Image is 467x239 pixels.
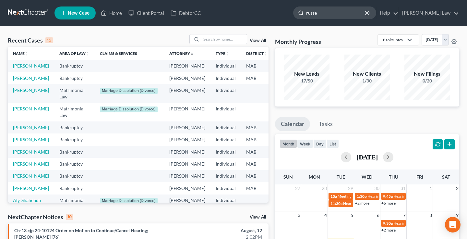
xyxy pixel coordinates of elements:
span: Hearing for [PERSON_NAME] [393,194,444,199]
td: Bankruptcy [54,121,95,133]
a: [PERSON_NAME] [13,149,49,155]
span: 1:30p [357,194,367,199]
a: Districtunfold_more [246,51,268,56]
span: 9 [455,211,459,219]
td: [PERSON_NAME] [164,121,210,133]
span: 2 [455,184,459,192]
div: NextChapter Notices [8,213,73,221]
span: 5 [350,211,354,219]
span: 27 [294,184,301,192]
td: [PERSON_NAME] [164,195,210,213]
th: Claims & Services [95,47,164,60]
div: 17/50 [284,78,329,84]
a: Attorneyunfold_more [169,51,194,56]
td: Bankruptcy [54,182,95,194]
a: View All [250,215,266,220]
a: DebtorCC [167,7,204,19]
td: Bankruptcy [54,72,95,84]
span: Mon [309,174,320,180]
td: [PERSON_NAME] [164,170,210,182]
h3: Monthly Progress [275,38,321,45]
span: Hearing for [PERSON_NAME] [367,194,418,199]
div: Open Intercom Messenger [445,217,461,233]
td: [PERSON_NAME] [164,158,210,170]
span: 6 [376,211,380,219]
span: 31 [400,184,406,192]
a: [PERSON_NAME] [13,106,49,111]
span: 4 [324,211,328,219]
span: 28 [321,184,328,192]
span: Tue [337,174,345,180]
a: Help [377,7,398,19]
a: [PERSON_NAME] [13,63,49,69]
td: Individual [210,60,241,72]
td: MAB [241,182,273,194]
td: Individual [210,72,241,84]
span: Sat [442,174,450,180]
span: 9:45a [383,194,393,199]
a: +2 more [381,228,396,233]
span: Sun [283,174,293,180]
td: Individual [210,195,241,213]
td: MAB [241,72,273,84]
a: +6 more [381,201,396,206]
span: 30 [374,184,380,192]
td: [PERSON_NAME] [164,182,210,194]
i: unfold_more [25,52,29,56]
td: MAB [241,158,273,170]
a: Home [98,7,125,19]
a: [PERSON_NAME] Law [399,7,459,19]
td: Individual [210,121,241,133]
div: Marriage Dissolution (Divorce) [100,198,158,204]
a: [PERSON_NAME] [13,173,49,179]
div: Bankruptcy [383,37,403,43]
div: 10 [66,214,73,220]
div: 1/30 [344,78,390,84]
td: [PERSON_NAME] [164,72,210,84]
i: unfold_more [190,52,194,56]
div: Recent Cases [8,36,53,44]
i: unfold_more [86,52,90,56]
div: August, 12 [184,227,262,234]
span: New Case [68,11,90,16]
i: unfold_more [225,52,229,56]
td: Individual [210,146,241,158]
a: View All [250,38,266,43]
span: Fri [416,174,423,180]
td: [PERSON_NAME] [164,60,210,72]
span: Meeting of Creditors for [PERSON_NAME] [338,194,410,199]
td: Individual [210,182,241,194]
div: 0/20 [404,78,450,84]
td: MAB [241,133,273,145]
span: Thu [389,174,398,180]
span: 1 [429,184,433,192]
td: Matrimonial Law [54,195,95,213]
i: unfold_more [264,52,268,56]
input: Search by name... [201,34,247,44]
td: Bankruptcy [54,170,95,182]
a: [PERSON_NAME] [13,137,49,142]
td: [PERSON_NAME] [164,146,210,158]
td: Individual [210,158,241,170]
div: New Filings [404,70,450,78]
span: 29 [347,184,354,192]
td: Matrimonial Law [54,103,95,121]
span: Wed [362,174,372,180]
td: Bankruptcy [54,146,95,158]
td: Individual [210,170,241,182]
input: Search by name... [306,7,365,19]
a: Typeunfold_more [216,51,229,56]
a: Area of Lawunfold_more [59,51,90,56]
td: Individual [210,133,241,145]
h2: [DATE] [356,154,378,160]
div: Marriage Dissolution (Divorce) [100,88,158,94]
a: [PERSON_NAME] [13,125,49,130]
span: Hearing for [PERSON_NAME] [343,201,394,206]
span: 9:30a [383,221,393,226]
a: [PERSON_NAME] [13,75,49,81]
a: [PERSON_NAME] [13,185,49,191]
button: list [327,139,339,148]
td: Bankruptcy [54,133,95,145]
td: MAB [241,60,273,72]
td: [PERSON_NAME] [164,133,210,145]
